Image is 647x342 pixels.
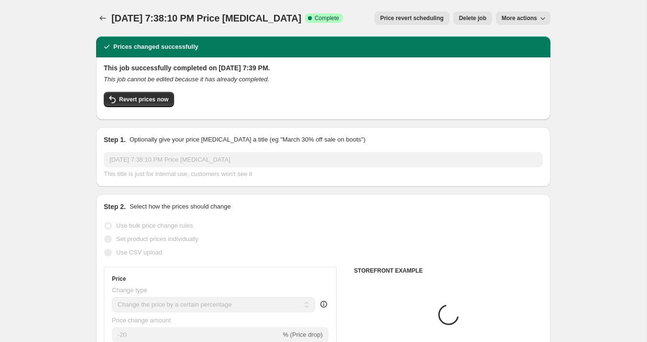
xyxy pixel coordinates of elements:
h3: Price [112,275,126,283]
h2: Prices changed successfully [113,42,198,52]
h2: Step 1. [104,135,126,144]
p: Select how the prices should change [130,202,231,211]
span: Price revert scheduling [380,14,444,22]
h2: This job successfully completed on [DATE] 7:39 PM. [104,63,543,73]
span: Complete [315,14,339,22]
i: This job cannot be edited because it has already completed. [104,76,269,83]
button: Delete job [453,11,492,25]
div: help [319,299,329,309]
button: More actions [496,11,550,25]
span: % (Price drop) [283,331,322,338]
span: Delete job [459,14,486,22]
span: Use CSV upload [116,249,162,256]
p: Optionally give your price [MEDICAL_DATA] a title (eg "March 30% off sale on boots") [130,135,365,144]
h2: Step 2. [104,202,126,211]
span: More actions [502,14,537,22]
button: Price change jobs [96,11,110,25]
span: Change type [112,287,147,294]
h6: STOREFRONT EXAMPLE [354,267,543,275]
button: Price revert scheduling [374,11,450,25]
span: Revert prices now [119,96,168,103]
span: This title is just for internal use, customers won't see it [104,170,252,177]
span: Set product prices individually [116,235,198,243]
span: Use bulk price change rules [116,222,193,229]
span: [DATE] 7:38:10 PM Price [MEDICAL_DATA] [111,13,301,23]
span: Price change amount [112,317,171,324]
input: 30% off holiday sale [104,152,543,167]
button: Revert prices now [104,92,174,107]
